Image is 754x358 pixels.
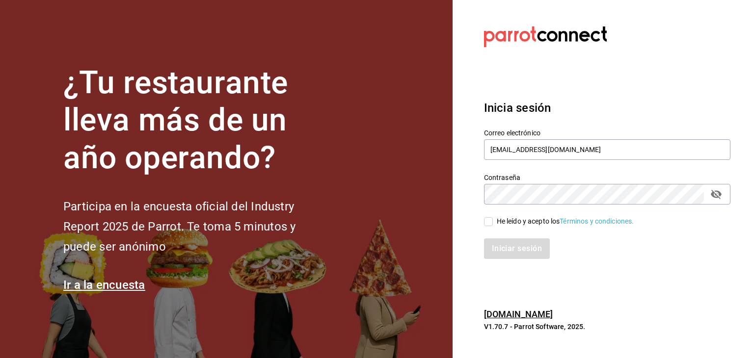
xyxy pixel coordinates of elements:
h3: Inicia sesión [484,99,730,117]
label: Correo electrónico [484,129,730,136]
label: Contraseña [484,174,730,180]
input: Ingresa tu correo electrónico [484,139,730,160]
p: V1.70.7 - Parrot Software, 2025. [484,322,730,332]
a: Términos y condiciones. [560,217,634,225]
div: He leído y acepto los [497,216,634,227]
a: [DOMAIN_NAME] [484,309,553,319]
h2: Participa en la encuesta oficial del Industry Report 2025 de Parrot. Te toma 5 minutos y puede se... [63,197,328,256]
a: Ir a la encuesta [63,278,145,292]
h1: ¿Tu restaurante lleva más de un año operando? [63,64,328,177]
button: passwordField [708,186,725,203]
